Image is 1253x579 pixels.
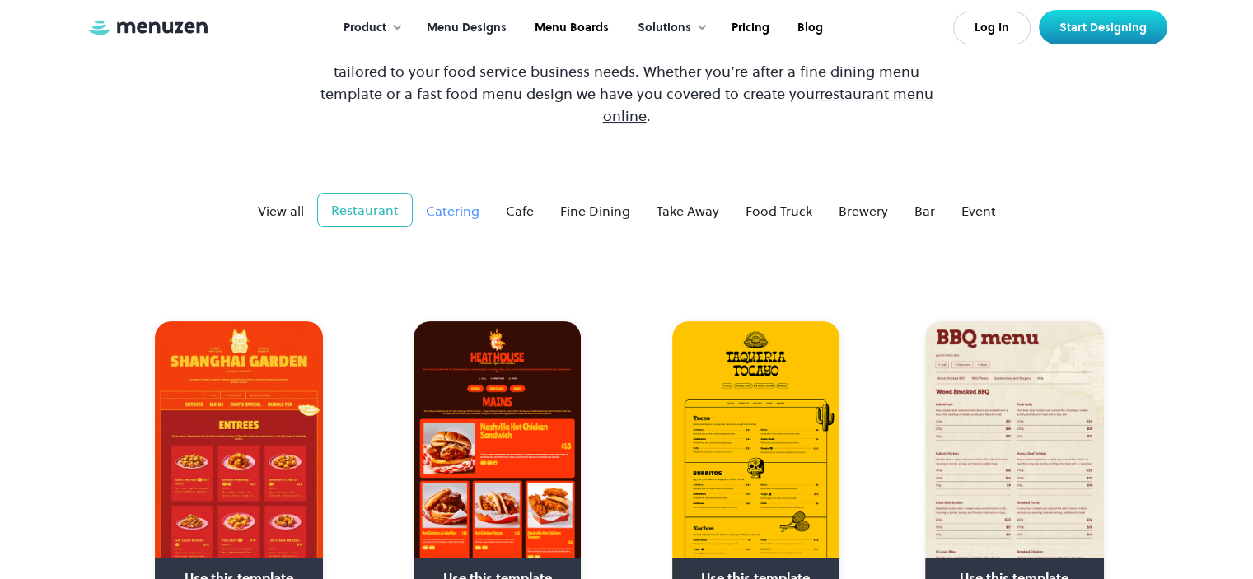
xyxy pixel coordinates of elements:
div: Product [327,2,411,54]
div: Fine Dining [560,201,630,221]
div: Solutions [621,2,716,54]
div: Product [344,19,386,37]
a: Blog [782,2,835,54]
div: Food Truck [746,201,812,221]
div: Event [961,201,996,221]
div: Cafe [506,201,534,221]
div: Brewery [839,201,888,221]
p: A great menu requires easy navigation, flexibility, and brand recognition. Our range of free menu... [311,16,943,127]
div: Solutions [638,19,691,37]
div: Restaurant [331,200,399,220]
div: View all [258,201,304,221]
a: Start Designing [1039,10,1167,44]
div: Bar [914,201,935,221]
a: Menu Designs [411,2,519,54]
a: Log In [953,12,1031,44]
a: Pricing [716,2,782,54]
div: Catering [426,201,479,221]
div: Take Away [657,201,719,221]
a: Menu Boards [519,2,621,54]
